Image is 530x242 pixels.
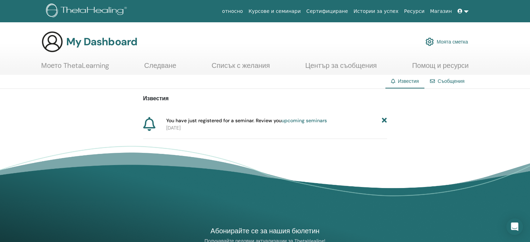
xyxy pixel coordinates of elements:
a: Магазин [427,5,454,18]
span: Известия [398,78,419,84]
img: generic-user-icon.jpg [41,31,63,53]
h3: My Dashboard [66,36,137,48]
p: Известия [143,94,387,103]
span: You have just registered for a seminar. Review you [166,117,327,124]
a: Моето ThetaLearning [41,61,109,75]
img: cog.svg [425,36,434,48]
div: Open Intercom Messenger [506,218,523,235]
a: Следване [144,61,176,75]
a: Съобщения [438,78,464,84]
a: upcoming seminars [282,117,327,124]
a: Истории за успех [351,5,401,18]
a: Моята сметка [425,34,468,49]
a: Помощ и ресурси [412,61,469,75]
a: Списък с желания [212,61,270,75]
a: Център за съобщения [305,61,377,75]
p: [DATE] [166,124,387,132]
a: Сертифициране [304,5,351,18]
a: Ресурси [401,5,428,18]
h4: Абонирайте се за нашия бюлетин [185,226,346,235]
a: Курсове и семинари [246,5,304,18]
img: logo.png [46,3,129,19]
a: относно [219,5,246,18]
